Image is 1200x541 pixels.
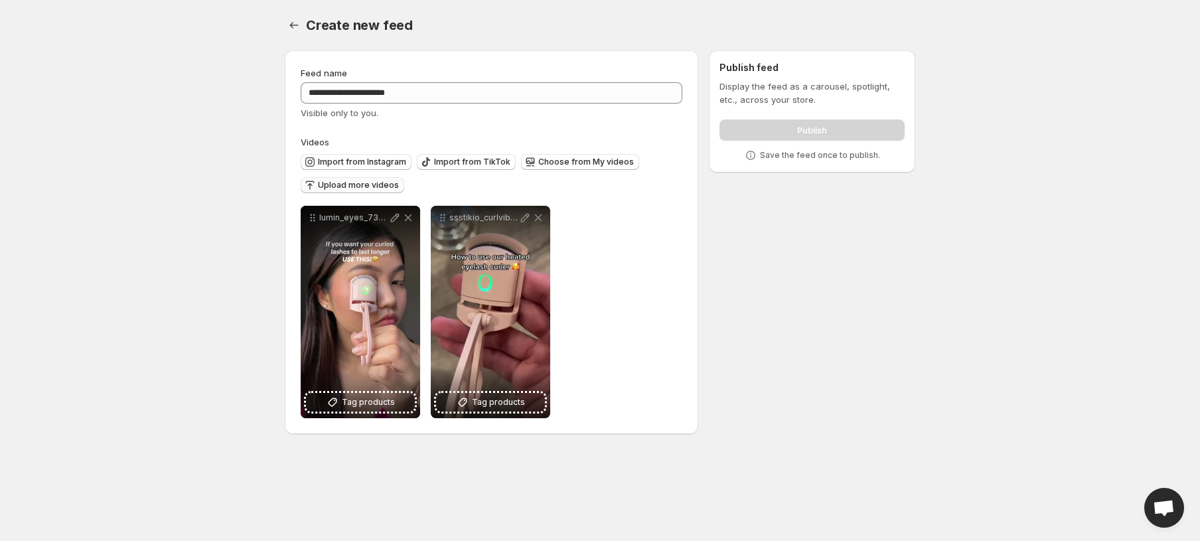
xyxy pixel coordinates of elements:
p: Save the feed once to publish. [760,150,880,161]
span: Videos [301,137,329,147]
button: Tag products [436,393,545,412]
span: Import from TikTok [434,157,510,167]
button: Choose from My videos [521,154,639,170]
span: Tag products [342,396,395,409]
span: Feed name [301,68,347,78]
button: Settings [285,16,303,35]
span: Tag products [472,396,525,409]
div: lumin_eyes_7331061568647482630Tag products [301,206,420,418]
button: Import from Instagram [301,154,412,170]
button: Tag products [306,393,415,412]
span: Visible only to you. [301,108,378,118]
p: lumin_eyes_7331061568647482630 [319,212,388,223]
span: Upload more videos [318,180,399,191]
p: Display the feed as a carousel, spotlight, etc., across your store. [719,80,905,106]
a: Open chat [1144,488,1184,528]
button: Upload more videos [301,177,404,193]
span: Choose from My videos [538,157,634,167]
button: Import from TikTok [417,154,516,170]
p: ssstikio_curlvibes_1755956170492 [449,212,518,223]
span: Create new feed [306,17,413,33]
h2: Publish feed [719,61,905,74]
div: ssstikio_curlvibes_1755956170492Tag products [431,206,550,418]
span: Import from Instagram [318,157,406,167]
